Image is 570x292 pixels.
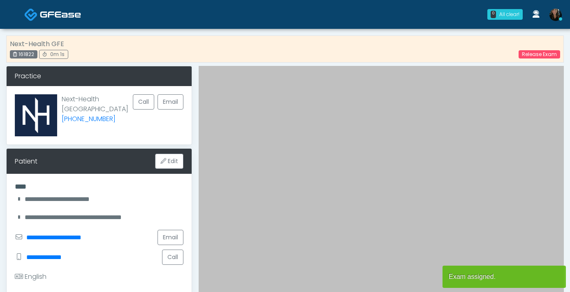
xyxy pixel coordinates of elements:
div: Practice [7,66,192,86]
strong: Next-Health GFE [10,39,64,49]
button: Edit [155,154,183,169]
a: 0 All clear! [482,6,528,23]
p: Next-Health [GEOGRAPHIC_DATA] [62,94,128,130]
a: Release Exam [519,50,560,58]
a: Email [158,230,183,245]
img: Michelle Picione [549,9,562,21]
a: Docovia [24,1,81,28]
img: Docovia [24,8,38,21]
div: 161822 [10,50,37,58]
div: All clear! [499,11,519,18]
div: 0 [491,11,496,18]
div: English [15,272,46,282]
span: 0m 1s [50,51,65,58]
a: Call via 8x8 [62,114,116,124]
button: Call [133,94,154,110]
img: Docovia [40,10,81,19]
button: Call [162,250,183,265]
article: Exam assigned. [443,266,566,288]
img: Provider image [15,94,57,136]
a: Email [158,94,183,110]
div: Patient [15,157,37,166]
